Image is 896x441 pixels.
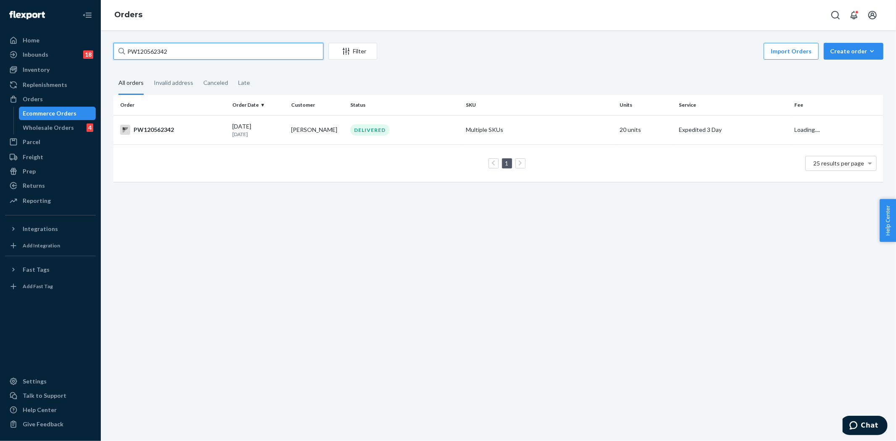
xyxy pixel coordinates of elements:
[203,72,228,94] div: Canceled
[350,124,389,136] div: DELIVERED
[830,47,877,55] div: Create order
[79,7,96,24] button: Close Navigation
[108,3,149,27] ol: breadcrumbs
[5,63,96,76] a: Inventory
[83,50,93,59] div: 18
[462,115,617,144] td: Multiple SKUs
[118,72,144,95] div: All orders
[5,150,96,164] a: Freight
[764,43,819,60] button: Import Orders
[617,95,676,115] th: Units
[113,43,323,60] input: Search orders
[5,78,96,92] a: Replenishments
[843,416,888,437] iframe: Opens a widget where you can chat to one of our agents
[5,239,96,252] a: Add Integration
[329,47,377,55] div: Filter
[5,34,96,47] a: Home
[23,167,36,176] div: Prep
[23,420,63,428] div: Give Feedback
[23,377,47,386] div: Settings
[791,95,883,115] th: Fee
[154,72,193,94] div: Invalid address
[23,81,67,89] div: Replenishments
[23,391,66,400] div: Talk to Support
[617,115,676,144] td: 20 units
[23,153,43,161] div: Freight
[23,283,53,290] div: Add Fast Tag
[504,160,510,167] a: Page 1 is your current page
[5,165,96,178] a: Prep
[5,417,96,431] button: Give Feedback
[679,126,788,134] p: Expedited 3 Day
[23,242,60,249] div: Add Integration
[814,160,864,167] span: 25 results per page
[846,7,862,24] button: Open notifications
[23,225,58,233] div: Integrations
[232,131,285,138] p: [DATE]
[5,280,96,293] a: Add Fast Tag
[880,199,896,242] button: Help Center
[791,115,883,144] td: Loading....
[328,43,377,60] button: Filter
[229,95,288,115] th: Order Date
[238,72,250,94] div: Late
[5,135,96,149] a: Parcel
[232,122,285,138] div: [DATE]
[23,265,50,274] div: Fast Tags
[23,138,40,146] div: Parcel
[288,115,347,144] td: [PERSON_NAME]
[23,406,57,414] div: Help Center
[5,263,96,276] button: Fast Tags
[9,11,45,19] img: Flexport logo
[23,109,77,118] div: Ecommerce Orders
[291,101,344,108] div: Customer
[23,181,45,190] div: Returns
[5,194,96,207] a: Reporting
[19,107,96,120] a: Ecommerce Orders
[5,48,96,61] a: Inbounds18
[864,7,881,24] button: Open account menu
[23,123,74,132] div: Wholesale Orders
[5,92,96,106] a: Orders
[113,95,229,115] th: Order
[824,43,883,60] button: Create order
[23,197,51,205] div: Reporting
[5,179,96,192] a: Returns
[23,36,39,45] div: Home
[347,95,462,115] th: Status
[114,10,142,19] a: Orders
[23,95,43,103] div: Orders
[827,7,844,24] button: Open Search Box
[87,123,93,132] div: 4
[23,66,50,74] div: Inventory
[462,95,617,115] th: SKU
[5,389,96,402] button: Talk to Support
[5,403,96,417] a: Help Center
[120,125,226,135] div: PW120562342
[5,222,96,236] button: Integrations
[5,375,96,388] a: Settings
[19,121,96,134] a: Wholesale Orders4
[23,50,48,59] div: Inbounds
[675,95,791,115] th: Service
